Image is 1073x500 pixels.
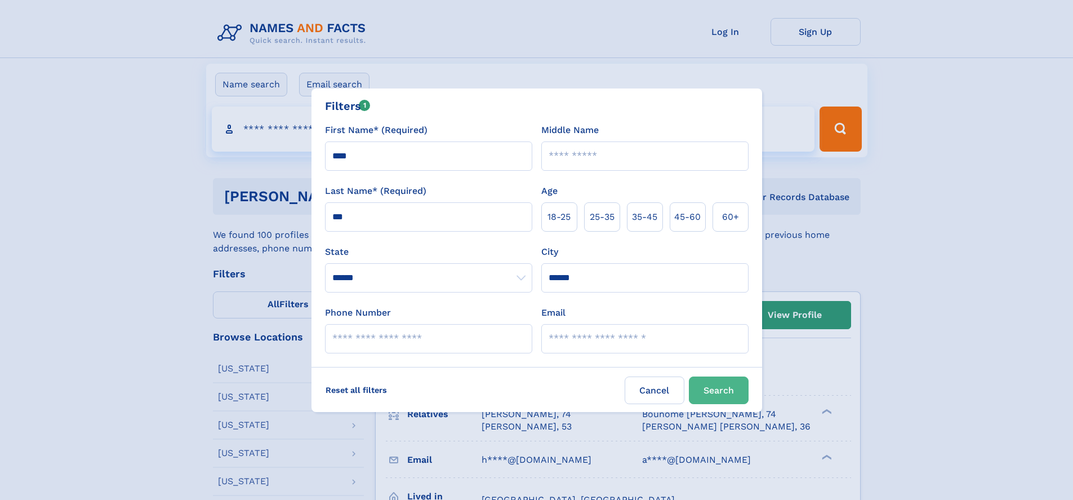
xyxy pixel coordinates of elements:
[625,377,684,404] label: Cancel
[325,306,391,320] label: Phone Number
[541,123,599,137] label: Middle Name
[541,245,558,259] label: City
[318,377,394,404] label: Reset all filters
[541,306,566,320] label: Email
[674,210,701,224] span: 45‑60
[722,210,739,224] span: 60+
[325,245,532,259] label: State
[541,184,558,198] label: Age
[325,184,426,198] label: Last Name* (Required)
[689,377,749,404] button: Search
[325,123,428,137] label: First Name* (Required)
[590,210,615,224] span: 25‑35
[547,210,571,224] span: 18‑25
[632,210,657,224] span: 35‑45
[325,98,371,114] div: Filters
